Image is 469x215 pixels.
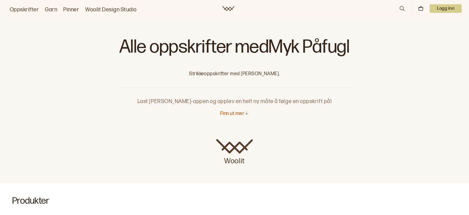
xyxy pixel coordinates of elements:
[220,111,244,117] p: Finn ut mer
[216,139,253,166] a: Woolit
[117,87,352,106] p: Last [PERSON_NAME]-appen og opplev en helt ny måte å følge en oppskrift på!
[220,111,249,117] button: Finn ut mer
[85,6,137,14] a: Woolit Design Studio
[430,4,462,13] p: Logg inn
[10,6,39,14] a: Oppskrifter
[216,139,253,154] img: Woolit
[222,6,234,11] a: Woolit
[117,71,352,77] p: Strikkeoppskrifter med [PERSON_NAME].
[430,4,462,13] button: User dropdown
[117,37,352,61] h1: Alle oppskrifter med Myk Påfugl
[45,6,57,14] a: Garn
[63,6,79,14] a: Pinner
[216,154,253,166] p: Woolit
